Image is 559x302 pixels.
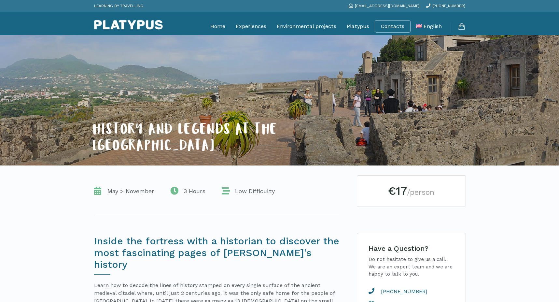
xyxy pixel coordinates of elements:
span: HISTORY AND LEGENDS AT THE [GEOGRAPHIC_DATA] [92,123,277,155]
span: English [424,23,442,29]
span: Inside the fortress with a historian to discover the most fascinating pages of [PERSON_NAME]'s hi... [94,235,339,270]
span: Low Difficulty [232,187,275,195]
a: Platypus [347,18,369,35]
p: Do not hesitate to give us a call. We are an expert team and we are happy to talk to you. [369,256,454,278]
a: [PHONE_NUMBER] [369,288,456,295]
a: English [416,18,442,35]
img: Platypus [94,20,163,30]
a: Experiences [236,18,266,35]
span: [PHONE_NUMBER] [376,288,427,295]
a: [PHONE_NUMBER] [426,4,465,8]
h2: €17 [367,185,456,197]
p: LEARNING BY TRAVELLING [94,2,143,10]
a: Environmental projects [277,18,336,35]
span: 3 Hours [180,187,205,195]
span: Have a Question? [369,244,428,252]
span: [EMAIL_ADDRESS][DOMAIN_NAME] [355,4,420,8]
a: Home [210,18,225,35]
span: [PHONE_NUMBER] [432,4,465,8]
span: May > November [104,187,154,195]
a: Contacts [381,23,404,30]
a: [EMAIL_ADDRESS][DOMAIN_NAME] [349,4,420,8]
small: /person [407,188,434,197]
